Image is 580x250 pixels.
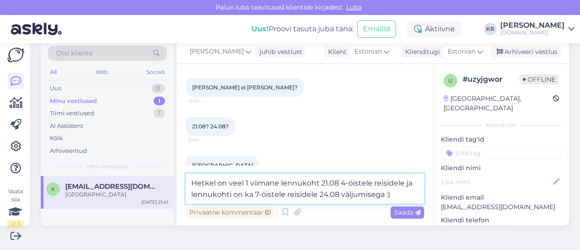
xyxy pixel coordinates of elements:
input: Lisa tag [441,146,562,160]
p: Kliendi tag'id [441,135,562,144]
p: [EMAIL_ADDRESS][DOMAIN_NAME] [441,202,562,212]
span: [PERSON_NAME] ei [PERSON_NAME]? [192,84,298,91]
div: Arhiveeri vestlus [491,46,561,58]
span: u [448,77,453,84]
span: [GEOGRAPHIC_DATA] [192,162,253,169]
p: Kliendi nimi [441,163,562,173]
div: 1 [154,97,165,106]
p: Kliendi telefon [441,216,562,225]
button: Emailid [357,20,396,38]
span: 21:41 [188,137,222,143]
div: Privaatne kommentaar [186,206,274,219]
div: Küsi telefoninumbrit [441,225,514,237]
div: # uzyjgwor [463,74,519,85]
span: ksjuscha84@mail.ru [65,182,159,191]
div: Uus [50,84,61,93]
input: Lisa nimi [441,177,551,187]
div: Tiimi vestlused [50,109,94,118]
div: 2 / 3 [7,220,24,228]
span: 21.08? 24.08? [192,123,229,130]
div: All [48,66,58,78]
div: Proovi tasuta juba täna: [251,24,353,34]
div: 1 [154,109,165,118]
a: [PERSON_NAME][DOMAIN_NAME] [500,22,575,36]
b: Uus! [251,25,269,33]
span: Estonian [448,47,475,57]
textarea: Hetkel on veel 1 viimane lennukoht 21.08 4-öistele reisidele ja lennukohti on ka 7-öistele reisid... [186,174,424,204]
div: [PERSON_NAME] [500,22,565,29]
div: Socials [145,66,167,78]
span: Saada [394,208,420,216]
div: [GEOGRAPHIC_DATA] [65,191,169,199]
div: 0 [152,84,165,93]
span: Offline [519,74,559,84]
div: [GEOGRAPHIC_DATA], [GEOGRAPHIC_DATA] [444,94,553,113]
div: Kõik [50,134,63,143]
span: Otsi kliente [56,49,92,58]
div: Aktiivne [407,21,462,37]
div: juhib vestlust [256,47,302,57]
img: Askly Logo [7,48,24,62]
div: Kliendi info [441,121,562,129]
div: [DATE] 21:41 [141,199,169,206]
div: Vaata siia [7,187,24,228]
div: Web [94,66,110,78]
span: k [51,186,55,192]
span: 21:41 [188,98,222,104]
span: [PERSON_NAME] [190,47,244,57]
div: Klient [324,47,347,57]
span: Minu vestlused [87,162,128,171]
div: [DOMAIN_NAME] [500,29,565,36]
span: Luba [343,3,364,11]
div: Arhiveeritud [50,147,87,156]
div: Klienditugi [401,47,440,57]
div: Minu vestlused [50,97,97,106]
p: Kliendi email [441,193,562,202]
div: AI Assistent [50,122,83,131]
span: Estonian [354,47,382,57]
div: KR [484,23,497,35]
